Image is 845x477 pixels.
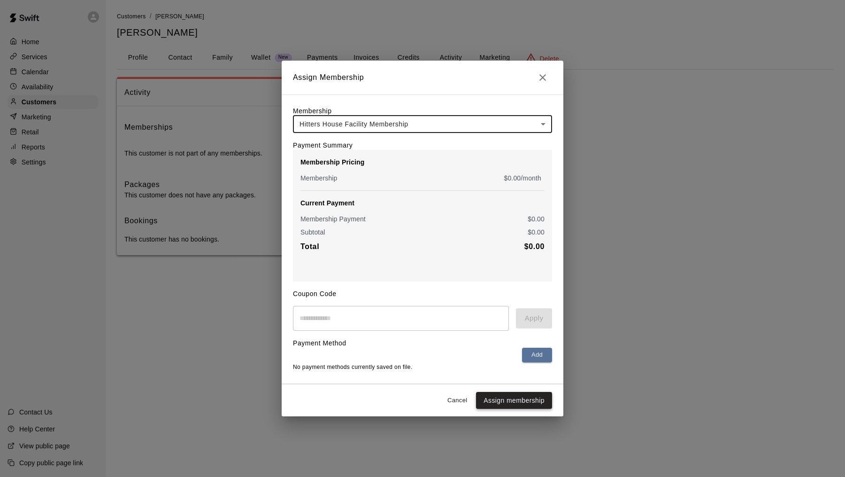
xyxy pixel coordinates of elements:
[533,68,552,87] button: Close
[293,107,332,115] label: Membership
[300,198,545,208] p: Current Payment
[522,348,552,362] button: Add
[528,214,545,224] p: $ 0.00
[524,242,545,250] b: $ 0.00
[300,157,545,167] p: Membership Pricing
[293,339,346,347] label: Payment Method
[300,214,366,224] p: Membership Payment
[293,364,413,370] span: No payment methods currently saved on file.
[293,116,552,133] div: Hitters House Facility Membership
[293,141,353,149] label: Payment Summary
[300,227,325,237] p: Subtotal
[300,242,319,250] b: Total
[300,173,338,183] p: Membership
[476,392,552,409] button: Assign membership
[442,393,472,408] button: Cancel
[528,227,545,237] p: $ 0.00
[282,61,563,94] h2: Assign Membership
[293,290,337,297] label: Coupon Code
[504,173,541,183] p: $ 0.00 / month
